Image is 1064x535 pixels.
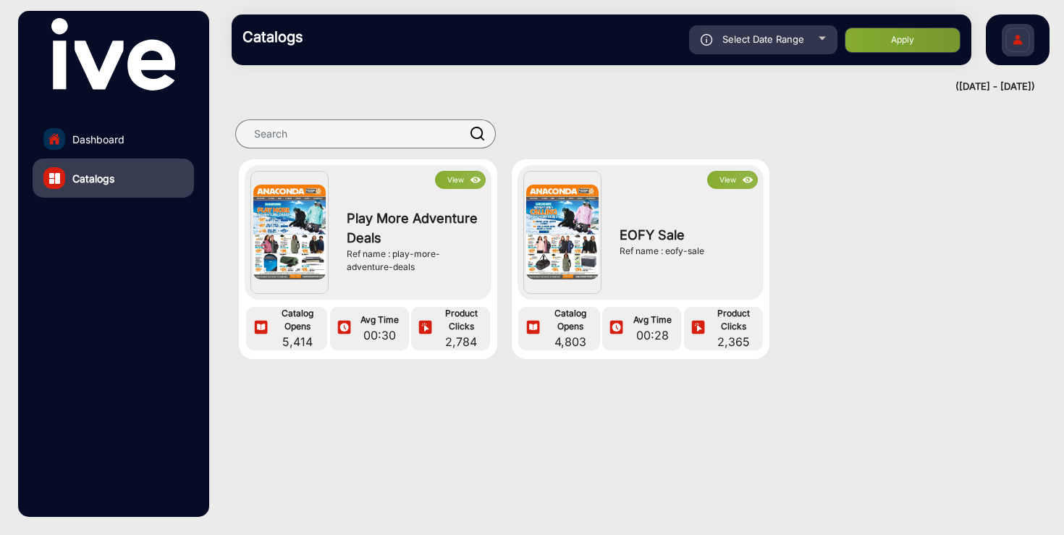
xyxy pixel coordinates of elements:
[845,28,960,53] button: Apply
[347,208,478,248] span: Play More Adventure Deals
[722,33,804,45] span: Select Date Range
[235,119,496,148] input: Search
[33,159,194,198] a: Catalogs
[72,171,114,186] span: Catalogs
[709,307,759,333] span: Product Clicks
[470,127,485,140] img: prodSearch.svg
[217,80,1035,94] div: ([DATE] - [DATE])
[355,327,405,344] span: 00:30
[48,132,61,146] img: home
[347,248,478,274] div: Ref name : play-more-adventure-deals
[620,225,751,245] span: EOFY Sale
[355,313,405,327] span: Avg Time
[336,320,352,337] img: icon
[709,333,759,350] span: 2,365
[253,185,326,279] img: Play More Adventure Deals
[436,333,486,350] span: 2,784
[417,320,434,337] img: icon
[701,34,713,46] img: icon
[271,307,324,333] span: Catalog Opens
[620,245,751,258] div: Ref name : eofy-sale
[628,313,677,327] span: Avg Time
[544,307,596,333] span: Catalog Opens
[51,18,174,90] img: vmg-logo
[1002,17,1033,67] img: Sign%20Up.svg
[740,172,756,188] img: icon
[72,132,124,147] span: Dashboard
[544,333,596,350] span: 4,803
[49,173,60,184] img: catalog
[608,320,625,337] img: icon
[468,172,484,188] img: icon
[707,171,758,189] button: Viewicon
[628,327,677,344] span: 00:28
[33,119,194,159] a: Dashboard
[253,320,269,337] img: icon
[242,28,445,46] h3: Catalogs
[435,171,486,189] button: Viewicon
[436,307,486,333] span: Product Clicks
[271,333,324,350] span: 5,414
[525,320,541,337] img: icon
[526,185,599,279] img: EOFY Sale
[690,320,706,337] img: icon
